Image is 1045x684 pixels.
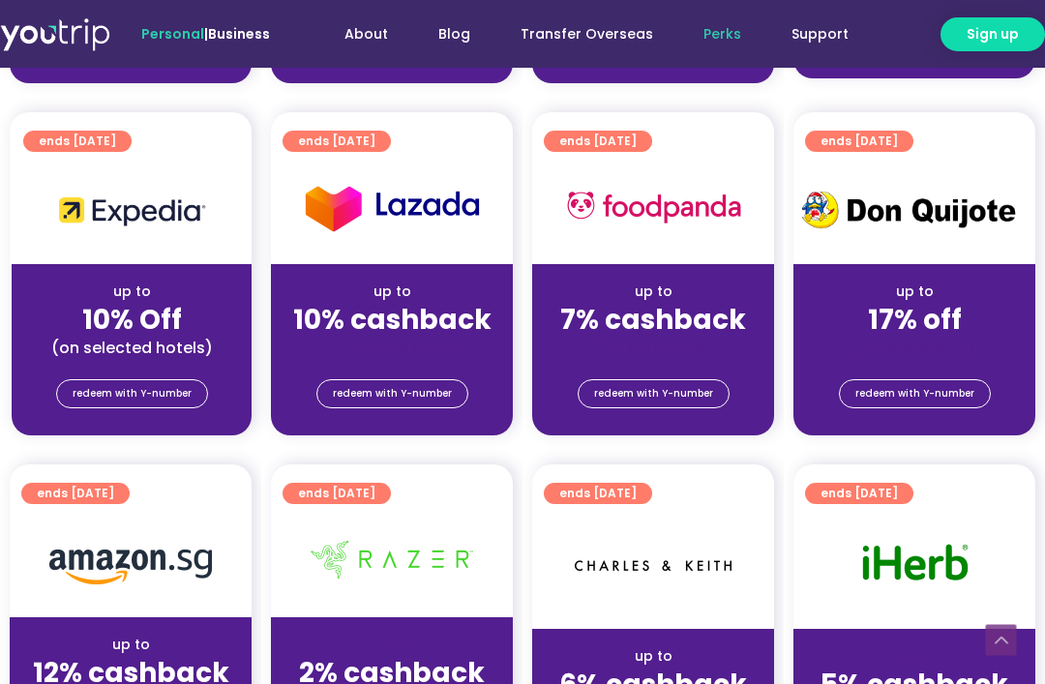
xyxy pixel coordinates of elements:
[21,483,130,504] a: ends [DATE]
[286,635,497,655] div: up to
[940,17,1045,51] a: Sign up
[544,131,652,152] a: ends [DATE]
[319,16,413,52] a: About
[283,483,391,504] a: ends [DATE]
[809,338,1020,358] div: (for stays only)
[286,282,497,302] div: up to
[839,379,991,408] a: redeem with Y-number
[967,24,1019,45] span: Sign up
[809,282,1020,302] div: up to
[805,131,913,152] a: ends [DATE]
[413,16,495,52] a: Blog
[82,301,182,339] strong: 10% Off
[560,301,746,339] strong: 7% cashback
[25,635,236,655] div: up to
[678,16,766,52] a: Perks
[333,380,452,407] span: redeem with Y-number
[578,379,730,408] a: redeem with Y-number
[208,24,270,44] a: Business
[559,131,637,152] span: ends [DATE]
[27,338,236,358] div: (on selected hotels)
[141,24,270,44] span: |
[548,338,759,358] div: (for stays only)
[766,16,874,52] a: Support
[73,380,192,407] span: redeem with Y-number
[27,282,236,302] div: up to
[298,131,375,152] span: ends [DATE]
[286,338,497,358] div: (for stays only)
[283,131,391,152] a: ends [DATE]
[548,282,759,302] div: up to
[37,483,114,504] span: ends [DATE]
[293,301,492,339] strong: 10% cashback
[495,16,678,52] a: Transfer Overseas
[855,380,974,407] span: redeem with Y-number
[548,646,759,667] div: up to
[805,483,913,504] a: ends [DATE]
[39,131,116,152] span: ends [DATE]
[821,131,898,152] span: ends [DATE]
[23,131,132,152] a: ends [DATE]
[594,380,713,407] span: redeem with Y-number
[298,483,375,504] span: ends [DATE]
[313,16,874,52] nav: Menu
[141,24,204,44] span: Personal
[868,301,962,339] strong: 17% off
[56,379,208,408] a: redeem with Y-number
[544,483,652,504] a: ends [DATE]
[809,646,1020,667] div: up to
[821,483,898,504] span: ends [DATE]
[316,379,468,408] a: redeem with Y-number
[559,483,637,504] span: ends [DATE]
